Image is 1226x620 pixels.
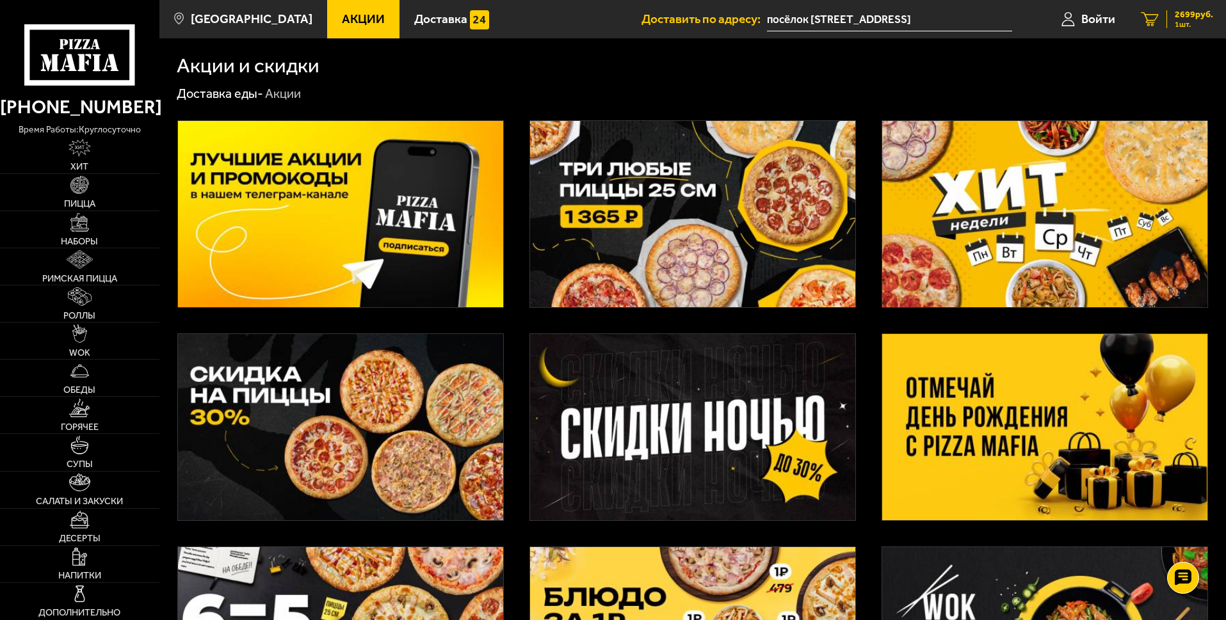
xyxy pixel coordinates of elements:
[61,237,98,246] span: Наборы
[61,422,99,432] span: Горячее
[36,497,123,506] span: Салаты и закуски
[69,348,90,358] span: WOK
[1175,10,1213,19] span: 2699 руб.
[70,162,88,171] span: Хит
[767,8,1012,31] span: посёлок Парголово, Комендантский проспект, 140
[641,13,767,25] span: Доставить по адресу:
[767,8,1012,31] input: Ваш адрес доставки
[63,385,95,395] span: Обеды
[38,608,120,617] span: Дополнительно
[265,86,301,102] div: Акции
[63,311,95,321] span: Роллы
[470,10,489,29] img: 15daf4d41897b9f0e9f617042186c801.svg
[64,199,95,209] span: Пицца
[1081,13,1115,25] span: Войти
[177,86,263,101] a: Доставка еды-
[191,13,312,25] span: [GEOGRAPHIC_DATA]
[1175,20,1213,28] span: 1 шт.
[342,13,385,25] span: Акции
[67,459,93,469] span: Супы
[42,274,117,283] span: Римская пицца
[59,534,101,543] span: Десерты
[414,13,467,25] span: Доставка
[58,571,101,580] span: Напитки
[177,56,319,76] h1: Акции и скидки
